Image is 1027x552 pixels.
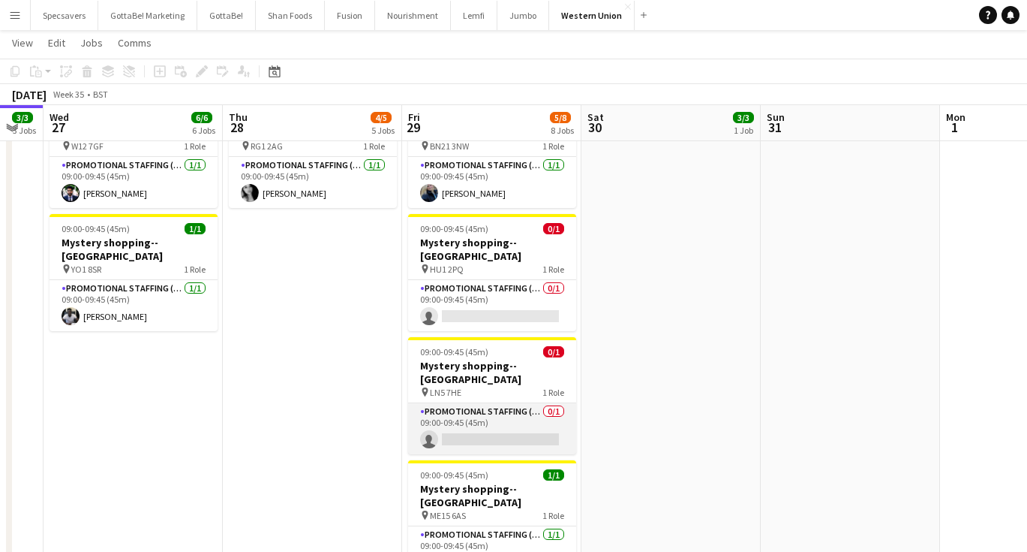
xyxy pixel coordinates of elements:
[550,112,571,123] span: 5/8
[451,1,497,30] button: Lemfi
[543,223,564,234] span: 0/1
[371,125,395,136] div: 5 Jobs
[50,91,218,208] app-job-card: 09:00-09:45 (45m)1/1Mystery shopping--[GEOGRAPHIC_DATA] W12 7GF1 RolePromotional Staffing (Myster...
[543,346,564,357] span: 0/1
[764,119,785,136] span: 31
[408,280,576,331] app-card-role: Promotional Staffing (Mystery Shopper)0/109:00-09:45 (45m)
[408,337,576,454] app-job-card: 09:00-09:45 (45m)0/1Mystery shopping--[GEOGRAPHIC_DATA] LN5 7HE1 RolePromotional Staffing (Myster...
[325,1,375,30] button: Fusion
[12,112,33,123] span: 3/3
[229,91,397,208] app-job-card: 09:00-09:45 (45m)1/1Mystery shopping--[GEOGRAPHIC_DATA] RG1 2AG1 RolePromotional Staffing (Myster...
[184,264,206,275] span: 1 Role
[98,1,197,30] button: GottaBe! Marketing
[542,264,564,275] span: 1 Role
[408,482,576,509] h3: Mystery shopping--[GEOGRAPHIC_DATA]
[408,91,576,208] app-job-card: 09:00-09:45 (45m)1/1Mystery shopping--[GEOGRAPHIC_DATA] BN21 3NW1 RolePromotional Staffing (Myste...
[430,510,466,521] span: ME15 6AS
[13,125,36,136] div: 3 Jobs
[542,387,564,398] span: 1 Role
[118,36,152,50] span: Comms
[184,140,206,152] span: 1 Role
[50,236,218,263] h3: Mystery shopping--[GEOGRAPHIC_DATA]
[408,157,576,208] app-card-role: Promotional Staffing (Mystery Shopper)1/109:00-09:45 (45m)[PERSON_NAME]
[192,125,215,136] div: 6 Jobs
[48,36,65,50] span: Edit
[50,89,87,100] span: Week 35
[420,346,488,357] span: 09:00-09:45 (45m)
[50,280,218,331] app-card-role: Promotional Staffing (Mystery Shopper)1/109:00-09:45 (45m)[PERSON_NAME]
[371,112,392,123] span: 4/5
[50,157,218,208] app-card-role: Promotional Staffing (Mystery Shopper)1/109:00-09:45 (45m)[PERSON_NAME]
[408,236,576,263] h3: Mystery shopping--[GEOGRAPHIC_DATA]
[542,140,564,152] span: 1 Role
[93,89,108,100] div: BST
[47,119,69,136] span: 27
[734,125,753,136] div: 1 Job
[12,87,47,102] div: [DATE]
[50,214,218,331] app-job-card: 09:00-09:45 (45m)1/1Mystery shopping--[GEOGRAPHIC_DATA] YO1 8SR1 RolePromotional Staffing (Myster...
[31,1,98,30] button: Specsavers
[542,510,564,521] span: 1 Role
[191,112,212,123] span: 6/6
[585,119,604,136] span: 30
[549,1,635,30] button: Western Union
[587,110,604,124] span: Sat
[256,1,325,30] button: Shan Foods
[50,110,69,124] span: Wed
[6,33,39,53] a: View
[551,125,574,136] div: 8 Jobs
[229,157,397,208] app-card-role: Promotional Staffing (Mystery Shopper)1/109:00-09:45 (45m)[PERSON_NAME]
[112,33,158,53] a: Comms
[71,264,101,275] span: YO1 8SR
[767,110,785,124] span: Sun
[227,119,248,136] span: 28
[71,140,104,152] span: W12 7GF
[543,469,564,481] span: 1/1
[74,33,109,53] a: Jobs
[375,1,451,30] button: Nourishment
[420,469,488,481] span: 09:00-09:45 (45m)
[408,214,576,331] app-job-card: 09:00-09:45 (45m)0/1Mystery shopping--[GEOGRAPHIC_DATA] HU1 2PQ1 RolePromotional Staffing (Myster...
[363,140,385,152] span: 1 Role
[42,33,71,53] a: Edit
[408,110,420,124] span: Fri
[430,264,464,275] span: HU1 2PQ
[185,223,206,234] span: 1/1
[229,110,248,124] span: Thu
[408,359,576,386] h3: Mystery shopping--[GEOGRAPHIC_DATA]
[408,403,576,454] app-card-role: Promotional Staffing (Mystery Shopper)0/109:00-09:45 (45m)
[946,110,965,124] span: Mon
[12,36,33,50] span: View
[406,119,420,136] span: 29
[197,1,256,30] button: GottaBe!
[420,223,488,234] span: 09:00-09:45 (45m)
[80,36,103,50] span: Jobs
[251,140,283,152] span: RG1 2AG
[62,223,130,234] span: 09:00-09:45 (45m)
[733,112,754,123] span: 3/3
[430,140,469,152] span: BN21 3NW
[497,1,549,30] button: Jumbo
[944,119,965,136] span: 1
[430,387,461,398] span: LN5 7HE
